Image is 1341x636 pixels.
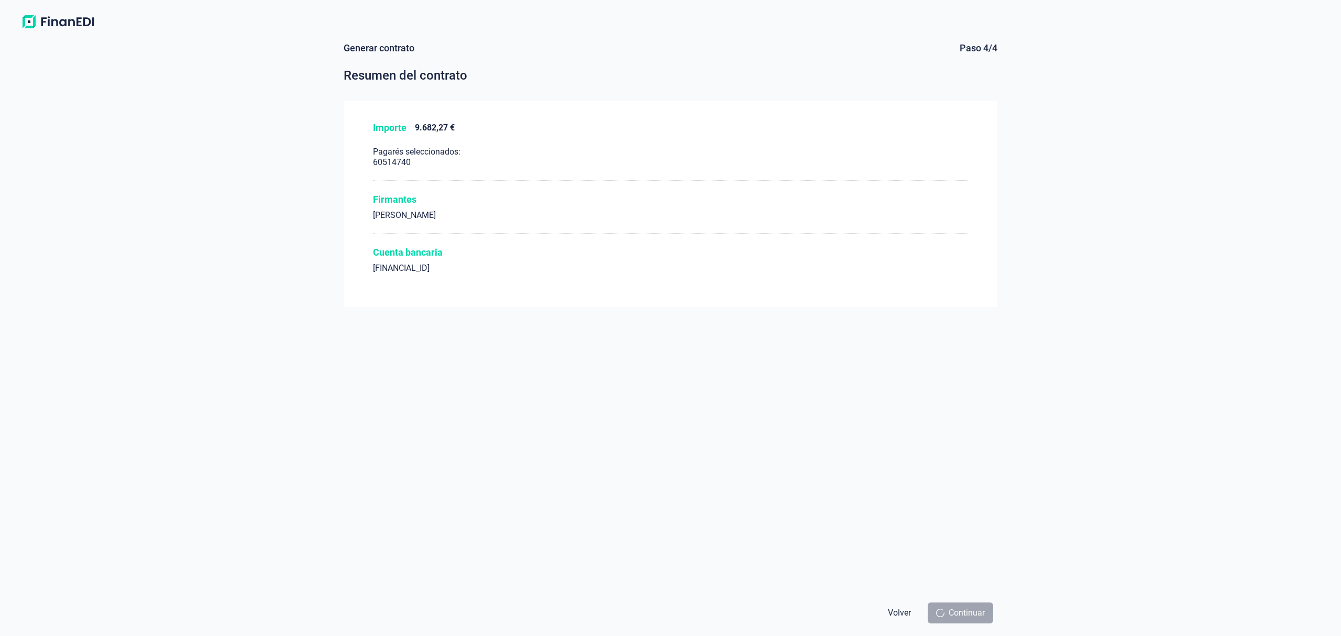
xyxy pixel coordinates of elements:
div: 9.682,27 € [415,123,455,133]
div: Firmantes [373,193,968,206]
div: Generar contrato [344,42,414,54]
div: Paso 4/4 [960,42,997,54]
div: 60514740 [373,157,968,168]
div: Importe [373,122,406,134]
div: Resumen del contrato [344,67,997,84]
span: Volver [888,607,911,619]
img: Logo de aplicación [17,13,100,31]
div: [FINANCIAL_ID] [373,263,968,273]
div: [PERSON_NAME] [373,210,968,221]
div: Cuenta bancaria [373,246,968,259]
div: Pagarés seleccionados: [373,147,968,157]
button: Volver [880,602,919,623]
